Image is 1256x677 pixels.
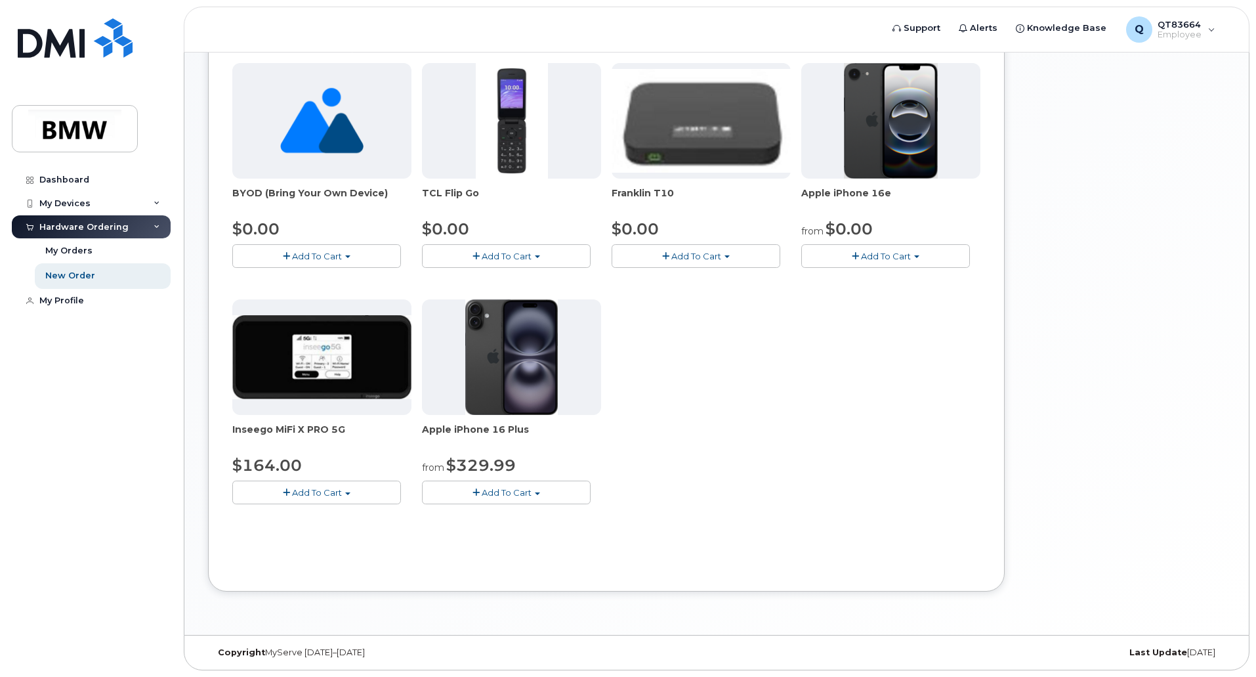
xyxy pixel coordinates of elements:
[1129,647,1187,657] strong: Last Update
[886,647,1225,658] div: [DATE]
[422,423,601,449] div: Apple iPhone 16 Plus
[1135,22,1144,37] span: Q
[1158,30,1202,40] span: Employee
[232,481,401,504] button: Add To Cart
[482,487,532,498] span: Add To Cart
[232,244,401,267] button: Add To Cart
[950,15,1007,41] a: Alerts
[446,456,516,475] span: $329.99
[232,219,280,238] span: $0.00
[1158,19,1202,30] span: QT83664
[422,219,469,238] span: $0.00
[208,647,547,658] div: MyServe [DATE]–[DATE]
[1117,16,1225,43] div: QT83664
[612,186,791,213] div: Franklin T10
[232,315,411,399] img: cut_small_inseego_5G.jpg
[292,487,342,498] span: Add To Cart
[612,69,791,173] img: t10.jpg
[232,423,411,449] div: Inseego MiFi X PRO 5G
[801,225,824,237] small: from
[844,63,938,179] img: iphone16e.png
[1199,620,1246,667] iframe: Messenger Launcher
[861,251,911,261] span: Add To Cart
[422,462,444,473] small: from
[801,244,970,267] button: Add To Cart
[280,63,364,179] img: no_image_found-2caef05468ed5679b831cfe6fc140e25e0c280774317ffc20a367ab7fd17291e.png
[422,244,591,267] button: Add To Cart
[232,456,302,475] span: $164.00
[465,299,558,415] img: iphone_16_plus.png
[904,22,940,35] span: Support
[801,186,980,213] div: Apple iPhone 16e
[476,63,548,179] img: TCL_FLIP_MODE.jpg
[292,251,342,261] span: Add To Cart
[422,186,601,213] div: TCL Flip Go
[232,186,411,213] div: BYOD (Bring Your Own Device)
[970,22,997,35] span: Alerts
[1027,22,1106,35] span: Knowledge Base
[612,244,780,267] button: Add To Cart
[612,219,659,238] span: $0.00
[422,481,591,504] button: Add To Cart
[1007,15,1116,41] a: Knowledge Base
[218,647,265,657] strong: Copyright
[671,251,721,261] span: Add To Cart
[826,219,873,238] span: $0.00
[883,15,950,41] a: Support
[482,251,532,261] span: Add To Cart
